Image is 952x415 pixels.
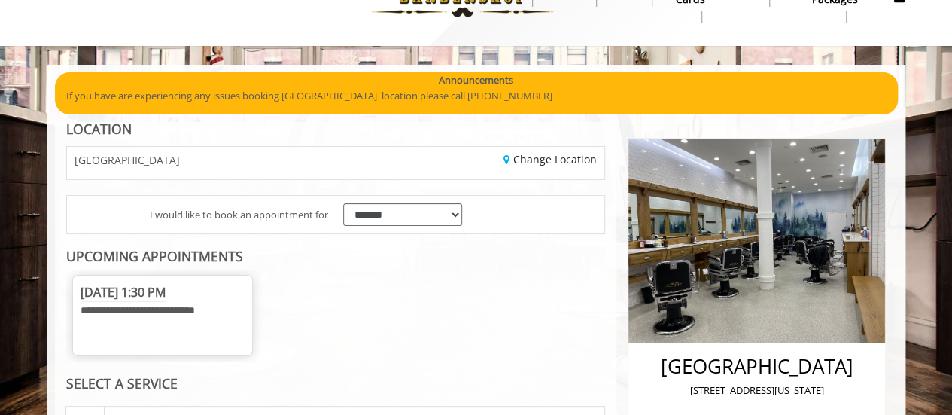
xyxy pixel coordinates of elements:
span: [GEOGRAPHIC_DATA] [75,154,180,166]
span: [DATE] 1:30 PM [81,284,166,301]
div: SELECT A SERVICE [66,377,606,391]
h2: [GEOGRAPHIC_DATA] [645,355,868,377]
b: Announcements [439,72,513,88]
span: I would like to book an appointment for [150,207,328,223]
a: Change Location [503,152,597,166]
p: [STREET_ADDRESS][US_STATE] [645,383,868,398]
b: LOCATION [66,120,132,138]
p: If you have are experiencing any issues booking [GEOGRAPHIC_DATA] location please call [PHONE_NUM... [66,88,887,104]
b: UPCOMING APPOINTMENTS [66,247,243,265]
